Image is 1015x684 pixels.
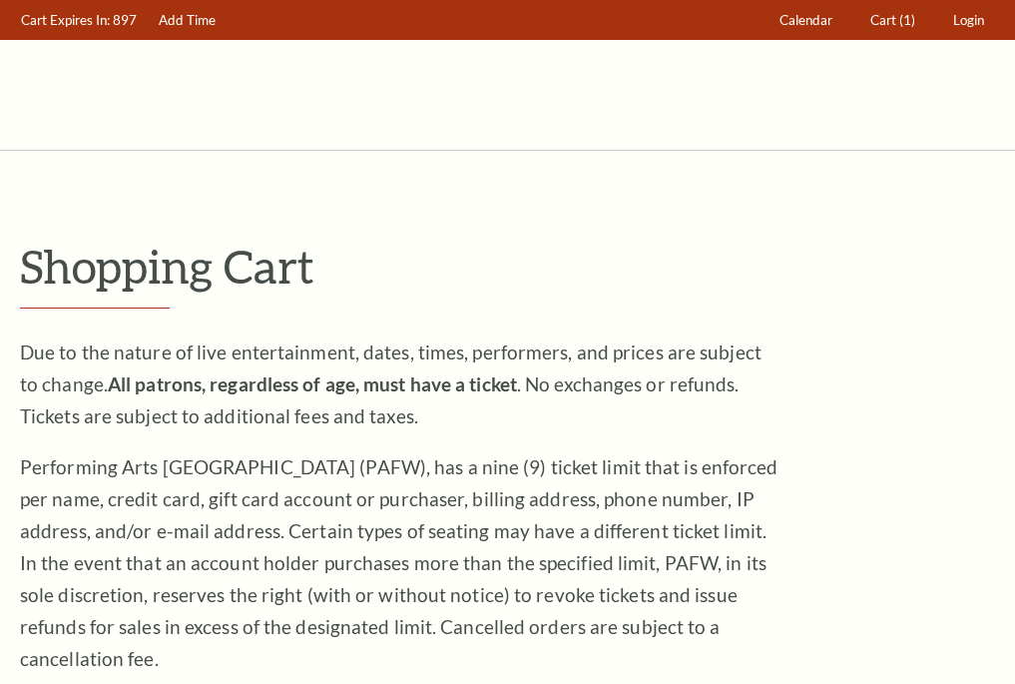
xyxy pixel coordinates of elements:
[770,1,842,40] a: Calendar
[20,241,995,292] p: Shopping Cart
[899,12,915,28] span: (1)
[861,1,925,40] a: Cart (1)
[108,372,517,395] strong: All patrons, regardless of age, must have a ticket
[113,12,137,28] span: 897
[21,12,110,28] span: Cart Expires In:
[20,451,778,675] p: Performing Arts [GEOGRAPHIC_DATA] (PAFW), has a nine (9) ticket limit that is enforced per name, ...
[779,12,832,28] span: Calendar
[20,341,761,427] span: Due to the nature of live entertainment, dates, times, performers, and prices are subject to chan...
[944,1,994,40] a: Login
[150,1,226,40] a: Add Time
[953,12,984,28] span: Login
[870,12,896,28] span: Cart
